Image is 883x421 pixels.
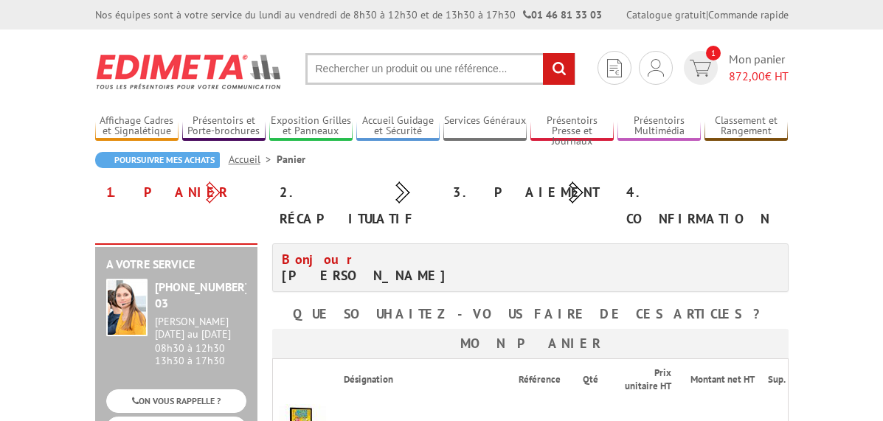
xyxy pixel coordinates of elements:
[95,179,269,206] div: 1. Panier
[530,114,614,139] a: Présentoirs Presse et Journaux
[648,59,664,77] img: devis rapide
[607,59,622,77] img: devis rapide
[356,114,440,139] a: Accueil Guidage et Sécurité
[704,114,788,139] a: Classement et Rangement
[706,46,721,60] span: 1
[543,53,575,85] input: rechercher
[95,44,283,99] img: Edimeta
[622,366,672,394] p: Prix unitaire HT
[277,152,305,167] li: Panier
[443,114,527,139] a: Services Généraux
[95,7,602,22] div: Nos équipes sont à votre service du lundi au vendredi de 8h30 à 12h30 et de 13h30 à 17h30
[182,114,266,139] a: Présentoirs et Porte-brochures
[729,68,789,85] span: € HT
[155,279,249,311] strong: [PHONE_NUMBER] 03
[626,8,706,21] a: Catalogue gratuit
[708,8,789,21] a: Commande rapide
[293,305,767,322] b: Que souhaitez-vous faire de ces articles ?
[519,373,569,387] p: Référence
[756,358,788,400] th: Sup.
[305,53,575,85] input: Rechercher un produit ou une référence...
[272,329,789,358] h3: Mon panier
[729,69,765,83] span: 872,00
[680,51,789,85] a: devis rapide 1 Mon panier 872,00€ HT
[269,179,442,232] div: 2. Récapitulatif
[229,153,277,166] a: Accueil
[729,51,789,85] span: Mon panier
[106,279,148,336] img: widget-service.jpg
[282,251,360,268] span: Bonjour
[95,152,220,168] a: Poursuivre mes achats
[95,114,179,139] a: Affichage Cadres et Signalétique
[332,358,519,400] th: Désignation
[523,8,602,21] strong: 01 46 81 33 03
[685,373,755,387] p: Montant net HT
[269,114,353,139] a: Exposition Grilles et Panneaux
[106,258,246,271] h2: A votre service
[571,358,610,400] th: Qté
[626,7,789,22] div: |
[617,114,701,139] a: Présentoirs Multimédia
[615,179,789,232] div: 4. Confirmation
[282,251,519,284] h4: [PERSON_NAME]
[690,60,711,77] img: devis rapide
[442,179,615,206] div: 3. Paiement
